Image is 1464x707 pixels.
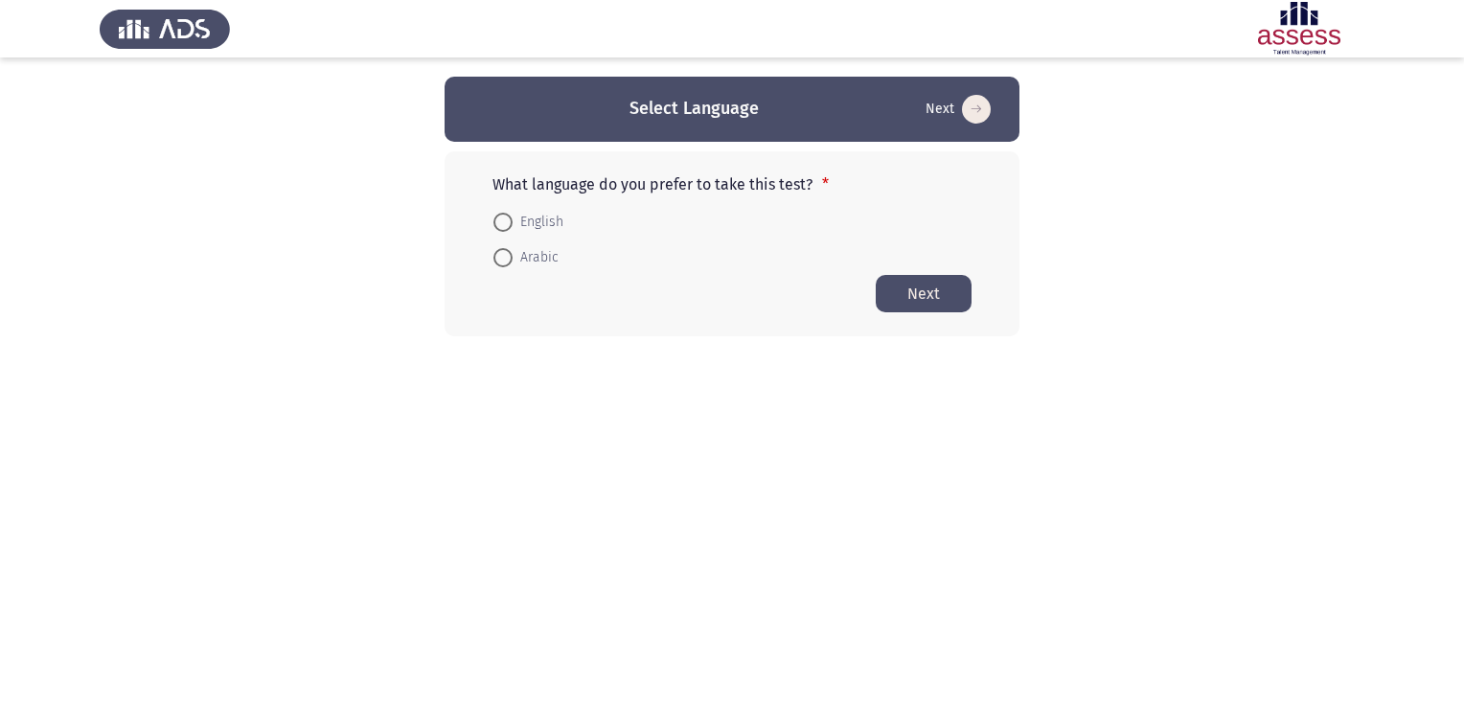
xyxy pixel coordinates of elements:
[1234,2,1364,56] img: Assessment logo of OCM R1 ASSESS
[100,2,230,56] img: Assess Talent Management logo
[492,175,972,194] p: What language do you prefer to take this test?
[513,211,563,234] span: English
[876,275,972,312] button: Start assessment
[920,94,996,125] button: Start assessment
[629,97,759,121] h3: Select Language
[513,246,559,269] span: Arabic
